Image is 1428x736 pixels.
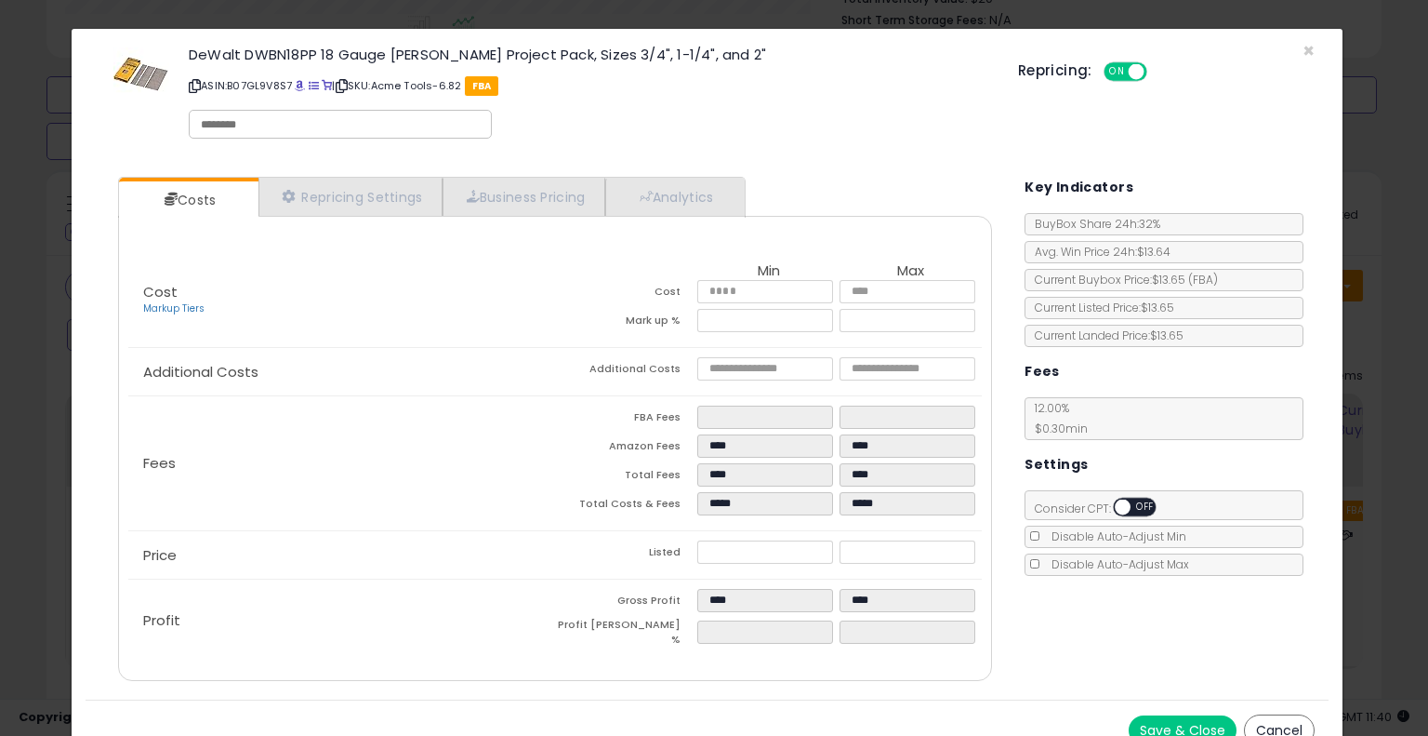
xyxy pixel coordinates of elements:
[1042,556,1189,572] span: Disable Auto-Adjust Max
[697,263,840,280] th: Min
[1025,453,1088,476] h5: Settings
[1018,63,1092,78] h5: Repricing:
[1025,176,1133,199] h5: Key Indicators
[555,309,697,338] td: Mark up %
[1025,244,1170,260] span: Avg. Win Price 24h: $13.64
[1025,400,1088,436] span: 12.00 %
[322,78,332,93] a: Your listing only
[555,541,697,569] td: Listed
[555,435,697,463] td: Amazon Fees
[1144,64,1173,80] span: OFF
[295,78,305,93] a: BuyBox page
[605,178,743,216] a: Analytics
[555,463,697,492] td: Total Fees
[128,613,555,628] p: Profit
[258,178,443,216] a: Repricing Settings
[128,365,555,380] p: Additional Costs
[1025,328,1183,343] span: Current Landed Price: $13.65
[1025,421,1088,436] span: $0.30 min
[555,357,697,386] td: Additional Costs
[1025,216,1160,232] span: BuyBox Share 24h: 32%
[189,71,990,100] p: ASIN: B07GL9V8S7 | SKU: Acme Tools-6.82
[1130,500,1160,515] span: OFF
[1025,272,1218,288] span: Current Buybox Price:
[1152,272,1218,288] span: $13.65
[1025,501,1181,516] span: Consider CPT:
[555,406,697,435] td: FBA Fees
[555,492,697,521] td: Total Costs & Fees
[1042,529,1186,544] span: Disable Auto-Adjust Min
[1302,37,1315,64] span: ×
[555,280,697,309] td: Cost
[555,618,697,652] td: Profit [PERSON_NAME] %
[309,78,319,93] a: All offer listings
[443,178,605,216] a: Business Pricing
[143,301,205,315] a: Markup Tiers
[1025,360,1060,383] h5: Fees
[128,285,555,316] p: Cost
[128,548,555,563] p: Price
[465,76,499,96] span: FBA
[1105,64,1129,80] span: ON
[113,47,169,103] img: 41upke-VwpL._SL60_.jpg
[840,263,982,280] th: Max
[1025,300,1174,315] span: Current Listed Price: $13.65
[128,456,555,471] p: Fees
[189,47,990,61] h3: DeWalt DWBN18PP 18 Gauge [PERSON_NAME] Project Pack, Sizes 3/4", 1-1/4", and 2"
[1188,272,1218,288] span: ( FBA )
[119,181,257,219] a: Costs
[555,589,697,618] td: Gross Profit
